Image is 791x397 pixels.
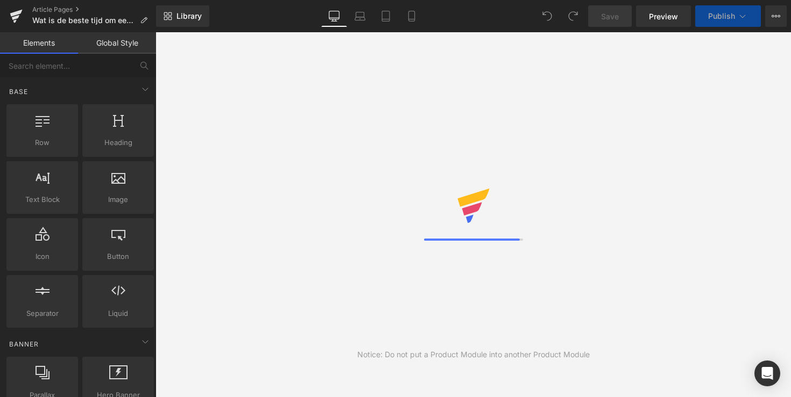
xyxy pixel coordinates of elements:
span: Heading [86,137,151,148]
span: Publish [708,12,735,20]
span: Base [8,86,29,97]
a: Desktop [321,5,347,27]
a: Laptop [347,5,373,27]
a: Global Style [78,32,156,54]
a: New Library [156,5,209,27]
span: Image [86,194,151,205]
a: Article Pages [32,5,156,14]
span: Icon [10,251,75,262]
button: Publish [695,5,761,27]
button: Redo [562,5,584,27]
a: Preview [636,5,691,27]
span: Library [176,11,202,21]
span: Text Block [10,194,75,205]
div: Open Intercom Messenger [754,360,780,386]
a: Tablet [373,5,399,27]
button: More [765,5,787,27]
div: Notice: Do not put a Product Module into another Product Module [357,349,590,360]
span: Save [601,11,619,22]
span: Row [10,137,75,148]
span: Button [86,251,151,262]
span: Banner [8,339,40,349]
span: Separator [10,308,75,319]
a: Mobile [399,5,425,27]
span: Wat is de beste tijd om een elektrische fiets te kopen? [32,16,136,25]
span: Liquid [86,308,151,319]
button: Undo [536,5,558,27]
span: Preview [649,11,678,22]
